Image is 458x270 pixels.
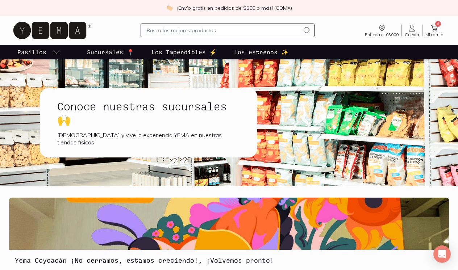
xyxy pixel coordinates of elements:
span: Cuenta [405,33,419,37]
img: check [166,5,173,11]
a: Conoce nuestras sucursales 🙌[DEMOGRAPHIC_DATA] y vive la experiencia YEMA en nuestras tiendas fís... [40,88,280,157]
span: Entrega a: 03000 [365,33,399,37]
a: Cuenta [402,24,422,37]
p: Pasillos [17,48,46,56]
div: Open Intercom Messenger [433,245,451,263]
a: Los estrenos ✨ [233,45,290,59]
a: Sucursales 📍 [86,45,136,59]
a: 6Mi carrito [422,24,446,37]
span: 6 [435,21,441,27]
p: Los Imperdibles ⚡️ [151,48,217,56]
div: [DEMOGRAPHIC_DATA] y vive la experiencia YEMA en nuestras tiendas físicas [57,131,240,146]
h3: Yema Coyoacán ¡No cerramos, estamos creciendo!, ¡Volvemos pronto! [15,256,443,265]
span: Mi carrito [425,33,444,37]
a: pasillo-todos-link [16,45,62,59]
p: ¡Envío gratis en pedidos de $500 o más! (CDMX) [177,4,292,12]
a: Entrega a: 03000 [362,24,401,37]
input: Busca los mejores productos [147,26,300,35]
p: Sucursales 📍 [87,48,134,56]
p: Los estrenos ✨ [234,48,288,56]
h1: Conoce nuestras sucursales 🙌 [57,100,240,126]
img: Yema Coyoacán ¡No cerramos, estamos creciendo!, ¡Volvemos pronto! [9,198,449,250]
a: Los Imperdibles ⚡️ [150,45,218,59]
